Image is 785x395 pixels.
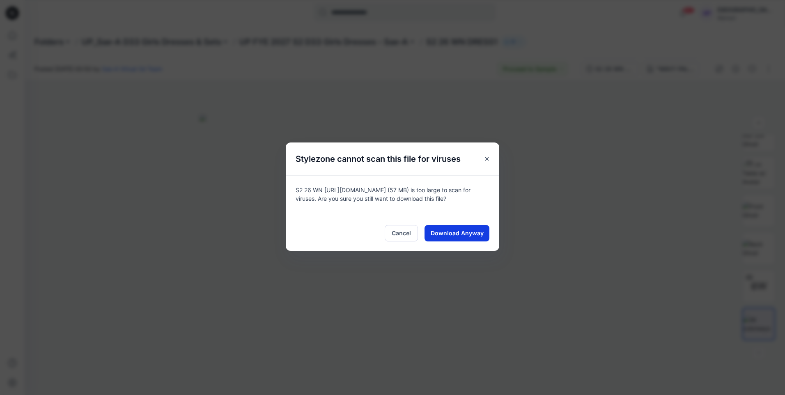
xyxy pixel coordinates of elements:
span: Download Anyway [431,229,484,237]
span: Cancel [392,229,411,237]
h5: Stylezone cannot scan this file for viruses [286,142,471,175]
div: S2 26 WN [URL][DOMAIN_NAME] (57 MB) is too large to scan for viruses. Are you sure you still want... [286,175,499,215]
button: Close [480,152,494,166]
button: Cancel [385,225,418,241]
button: Download Anyway [425,225,489,241]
